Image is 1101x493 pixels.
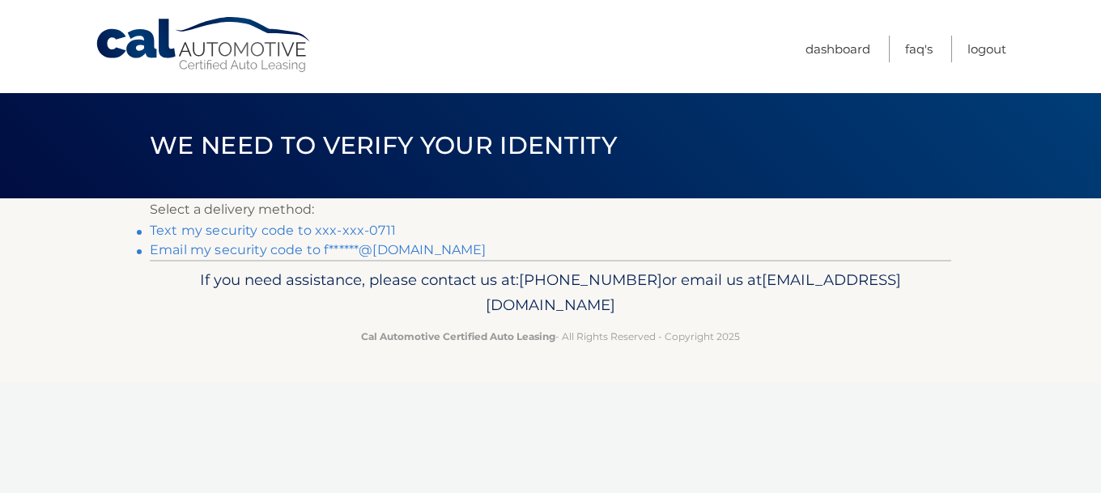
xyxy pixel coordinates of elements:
a: FAQ's [905,36,933,62]
strong: Cal Automotive Certified Auto Leasing [361,330,555,342]
span: We need to verify your identity [150,130,617,160]
a: Email my security code to f******@[DOMAIN_NAME] [150,242,487,257]
a: Text my security code to xxx-xxx-0711 [150,223,396,238]
a: Dashboard [806,36,870,62]
span: [PHONE_NUMBER] [519,270,662,289]
p: Select a delivery method: [150,198,951,221]
a: Logout [967,36,1006,62]
p: If you need assistance, please contact us at: or email us at [160,267,941,319]
a: Cal Automotive [95,16,313,74]
p: - All Rights Reserved - Copyright 2025 [160,328,941,345]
